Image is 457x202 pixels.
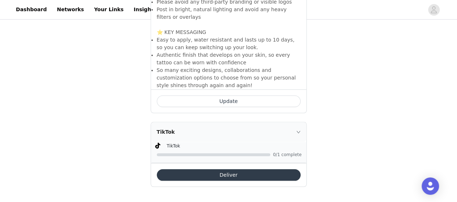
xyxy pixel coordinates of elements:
[157,6,301,21] li: Post in bright, natural lighting and avoid any heavy filters or overlays
[422,177,439,195] div: Open Intercom Messenger
[151,122,306,142] div: icon: rightTikTok
[157,29,301,36] p: ⭐️ KEY MESSAGING
[12,1,51,18] a: Dashboard
[129,1,161,18] a: Insights
[430,4,437,16] div: avatar
[296,130,301,134] i: icon: right
[273,152,302,157] span: 0/1 complete
[157,51,301,66] p: Authentic finish that develops on your skin, so every tattoo can be worn with confidence
[157,169,301,181] button: Deliver
[90,1,128,18] a: Your Links
[157,36,301,51] p: Easy to apply, water resistant and lasts up to 10 days, so you can keep switching up your look.
[157,95,301,107] button: Update
[157,66,301,89] li: So many exciting designs, collaborations and customization options to choose from so your persona...
[52,1,88,18] a: Networks
[167,143,180,149] span: TikTok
